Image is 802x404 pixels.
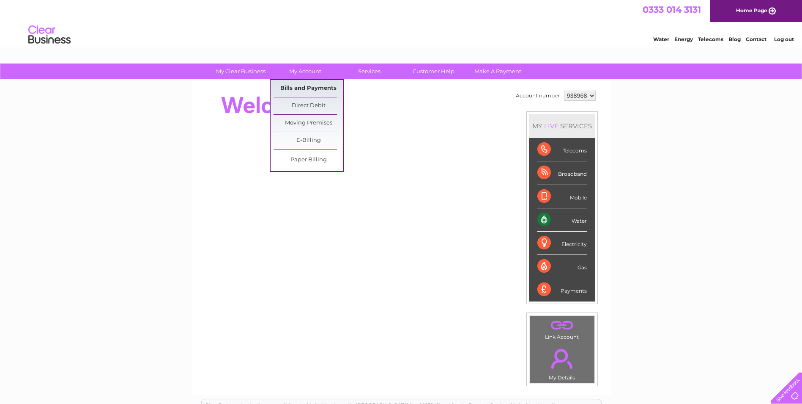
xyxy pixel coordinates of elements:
[746,36,766,42] a: Contact
[274,115,343,132] a: Moving Premises
[529,315,595,342] td: Link Account
[537,208,587,232] div: Water
[529,114,595,138] div: MY SERVICES
[28,22,71,48] img: logo.png
[274,132,343,149] a: E-Billing
[537,255,587,278] div: Gas
[537,161,587,185] div: Broadband
[463,64,533,79] a: Make A Payment
[532,344,592,374] a: .
[542,122,560,130] div: LIVE
[334,64,404,79] a: Services
[529,342,595,383] td: My Details
[774,36,794,42] a: Log out
[537,185,587,208] div: Mobile
[206,64,276,79] a: My Clear Business
[728,36,741,42] a: Blog
[399,64,468,79] a: Customer Help
[274,152,343,169] a: Paper Billing
[537,138,587,161] div: Telecoms
[202,5,601,41] div: Clear Business is a trading name of Verastar Limited (registered in [GEOGRAPHIC_DATA] No. 3667643...
[643,4,701,15] a: 0333 014 3131
[532,318,592,333] a: .
[674,36,693,42] a: Energy
[274,97,343,114] a: Direct Debit
[698,36,723,42] a: Telecoms
[514,89,562,103] td: Account number
[274,80,343,97] a: Bills and Payments
[537,232,587,255] div: Electricity
[270,64,340,79] a: My Account
[537,278,587,301] div: Payments
[653,36,669,42] a: Water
